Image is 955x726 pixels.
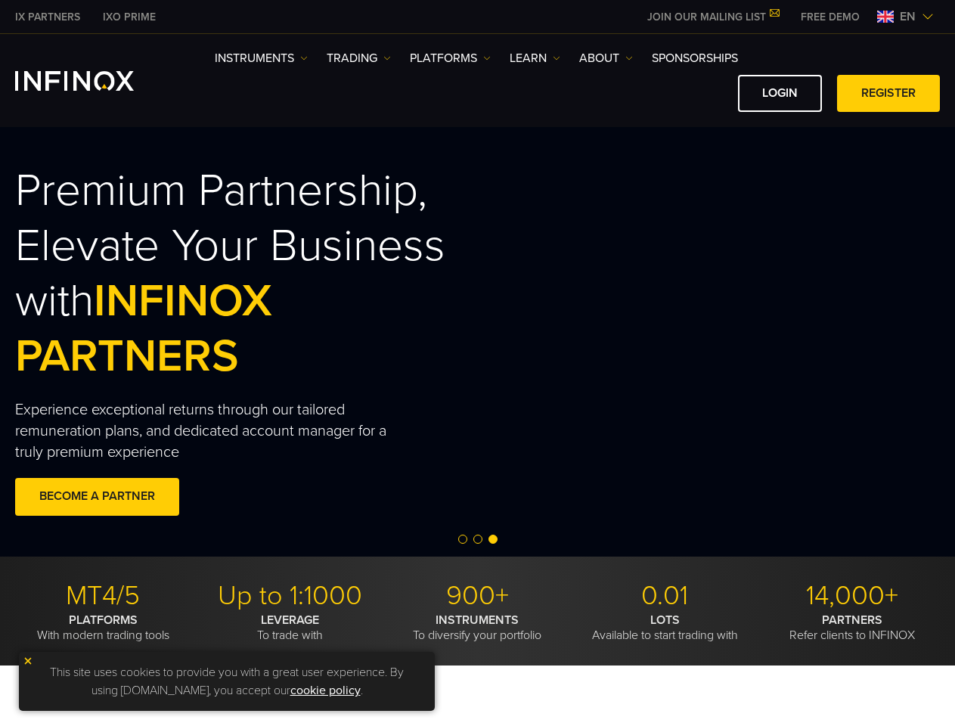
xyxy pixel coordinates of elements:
[203,613,379,643] p: To trade with
[15,163,505,385] h2: Premium Partnership, Elevate Your Business with
[488,535,498,544] span: Go to slide 3
[389,613,566,643] p: To diversify your portfolio
[290,683,361,698] a: cookie policy
[26,659,427,703] p: This site uses cookies to provide you with a great user experience. By using [DOMAIN_NAME], you a...
[579,49,633,67] a: ABOUT
[636,11,789,23] a: JOIN OUR MAILING LIST
[577,613,753,643] p: Available to start trading with
[15,399,408,463] p: Experience exceptional returns through our tailored remuneration plans, and dedicated account man...
[577,579,753,613] p: 0.01
[203,579,379,613] p: Up to 1:1000
[458,535,467,544] span: Go to slide 1
[822,613,882,628] strong: PARTNERS
[789,9,871,25] a: INFINOX MENU
[764,613,940,643] p: Refer clients to INFINOX
[23,656,33,666] img: yellow close icon
[261,613,319,628] strong: LEVERAGE
[15,71,169,91] a: INFINOX Logo
[4,9,91,25] a: INFINOX
[15,274,272,383] span: INFINOX PARTNERS
[473,535,482,544] span: Go to slide 2
[410,49,491,67] a: PLATFORMS
[764,579,940,613] p: 14,000+
[15,579,191,613] p: MT4/5
[436,613,519,628] strong: INSTRUMENTS
[738,75,822,112] a: LOGIN
[389,579,566,613] p: 900+
[15,613,191,643] p: With modern trading tools
[69,613,138,628] strong: PLATFORMS
[650,613,680,628] strong: LOTS
[15,478,179,515] a: BECOME A PARTNER
[837,75,940,112] a: REGISTER
[652,49,738,67] a: SPONSORSHIPS
[894,8,922,26] span: en
[510,49,560,67] a: Learn
[215,49,308,67] a: Instruments
[91,9,167,25] a: INFINOX
[327,49,391,67] a: TRADING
